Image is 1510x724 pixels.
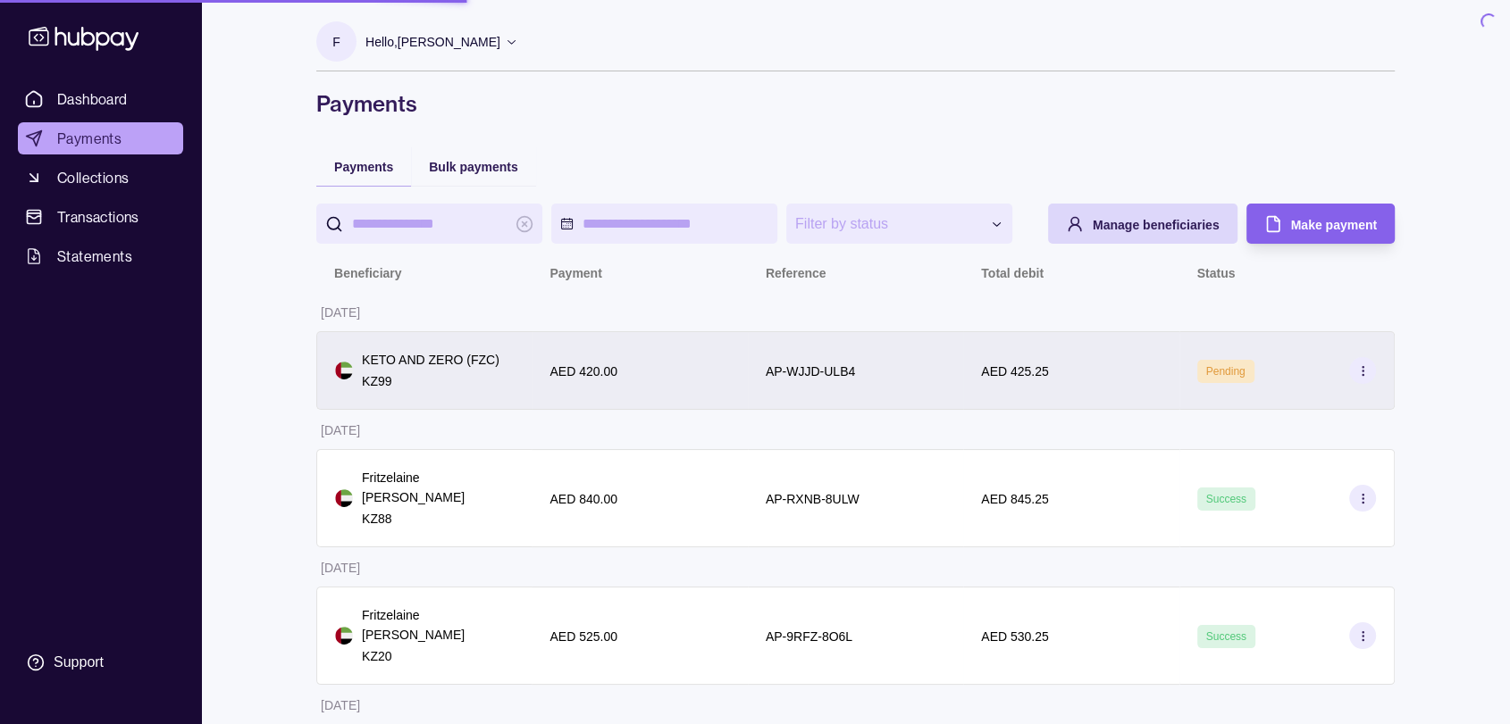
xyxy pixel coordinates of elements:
[18,644,183,681] a: Support
[18,162,183,194] a: Collections
[57,88,128,110] span: Dashboard
[321,561,360,575] p: [DATE]
[362,605,514,645] p: Fritzelaine [PERSON_NAME]
[316,89,1395,118] h1: Payments
[1246,204,1395,244] button: Make payment
[335,489,353,507] img: ae
[1048,204,1237,244] button: Manage beneficiaries
[321,698,360,712] p: [DATE]
[981,266,1044,280] p: Total debit
[57,128,122,149] span: Payments
[1197,266,1236,280] p: Status
[362,646,514,666] p: KZ20
[766,629,852,644] p: AP-9RFZ-8O6L
[1291,218,1377,232] span: Make payment
[334,160,393,174] span: Payments
[549,492,617,506] p: AED 840.00
[766,266,826,280] p: Reference
[362,371,499,391] p: KZ99
[352,204,507,244] input: search
[1206,493,1246,505] span: Success
[549,266,601,280] p: Payment
[429,160,518,174] span: Bulk payments
[981,492,1049,506] p: AED 845.25
[1206,630,1246,643] span: Success
[1206,365,1246,378] span: Pending
[549,364,617,379] p: AED 420.00
[54,653,104,672] div: Support
[335,362,353,379] img: ae
[362,468,514,507] p: Fritzelaine [PERSON_NAME]
[981,364,1049,379] p: AED 425.25
[18,240,183,272] a: Statements
[321,423,360,437] p: [DATE]
[549,629,617,644] p: AED 525.00
[365,32,500,52] p: Hello, [PERSON_NAME]
[981,629,1049,644] p: AED 530.25
[57,245,132,267] span: Statements
[57,206,139,228] span: Transactions
[362,350,499,370] p: KETO AND ZERO (FZC)
[18,122,183,154] a: Payments
[362,509,514,528] p: KZ88
[18,83,183,115] a: Dashboard
[334,266,401,280] p: Beneficiary
[1093,218,1220,232] span: Manage beneficiaries
[57,167,129,188] span: Collections
[18,201,183,233] a: Transactions
[766,364,855,379] p: AP-WJJD-ULB4
[321,305,360,320] p: [DATE]
[766,492,860,506] p: AP-RXNB-8ULW
[335,627,353,645] img: ae
[332,32,340,52] p: F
